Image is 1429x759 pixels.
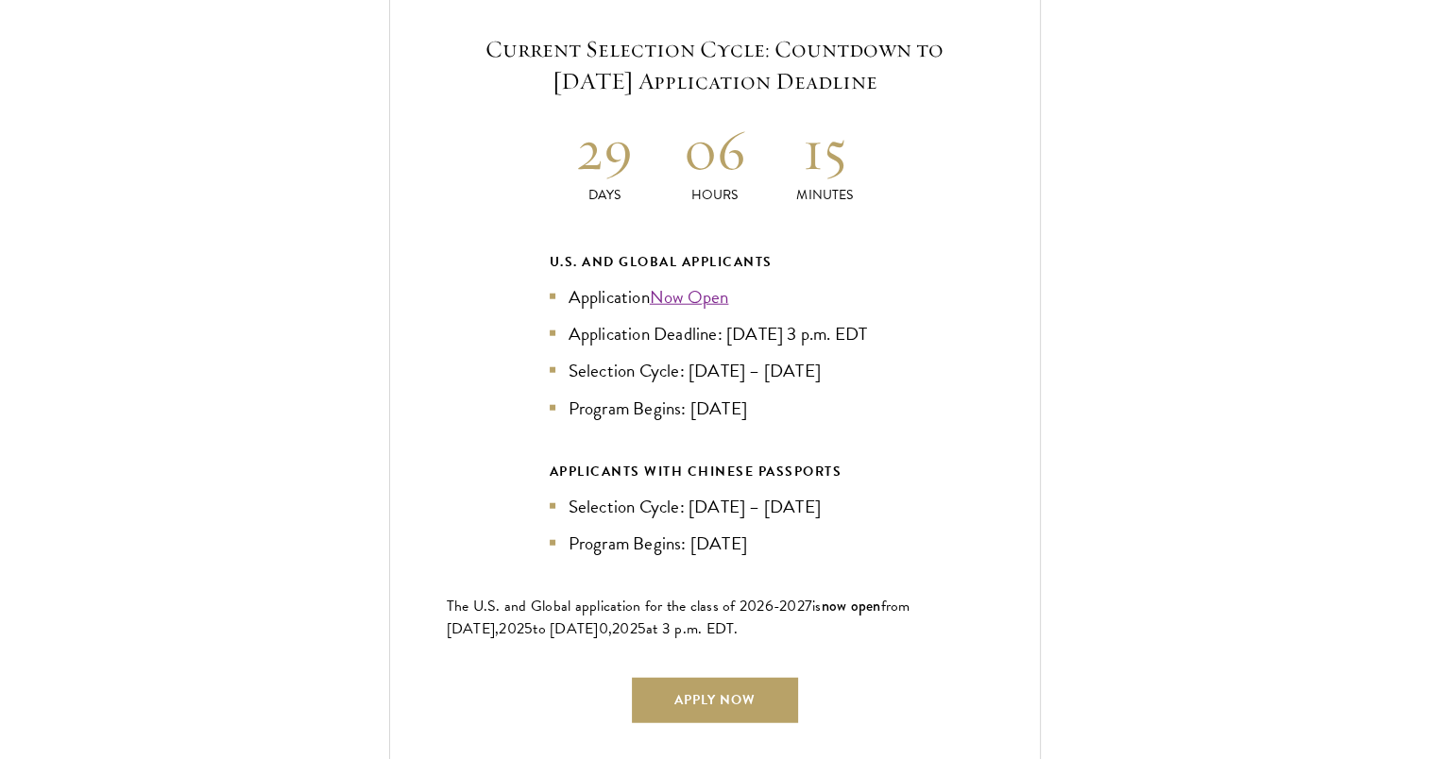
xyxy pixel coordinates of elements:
span: , [608,617,612,640]
h5: Current Selection Cycle: Countdown to [DATE] Application Deadline [447,33,983,97]
h2: 29 [550,114,660,185]
a: Now Open [650,283,729,311]
h2: 06 [659,114,770,185]
li: Program Begins: [DATE] [550,530,880,557]
span: 0 [599,617,608,640]
span: 7 [805,595,812,617]
a: Apply Now [632,678,798,723]
span: 202 [612,617,638,640]
li: Application [550,283,880,311]
span: to [DATE] [533,617,598,640]
li: Program Begins: [DATE] [550,395,880,422]
span: The U.S. and Global application for the class of 202 [447,595,765,617]
span: -202 [774,595,805,617]
li: Selection Cycle: [DATE] – [DATE] [550,357,880,384]
span: at 3 p.m. EDT. [646,617,739,640]
p: Minutes [770,185,880,205]
span: 5 [638,617,646,640]
span: is [812,595,822,617]
div: U.S. and Global Applicants [550,250,880,274]
div: APPLICANTS WITH CHINESE PASSPORTS [550,460,880,483]
h2: 15 [770,114,880,185]
span: now open [822,595,881,616]
span: 6 [765,595,774,617]
span: 5 [524,617,533,640]
p: Hours [659,185,770,205]
li: Selection Cycle: [DATE] – [DATE] [550,493,880,520]
span: from [DATE], [447,595,910,640]
li: Application Deadline: [DATE] 3 p.m. EDT [550,320,880,347]
span: 202 [499,617,524,640]
p: Days [550,185,660,205]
